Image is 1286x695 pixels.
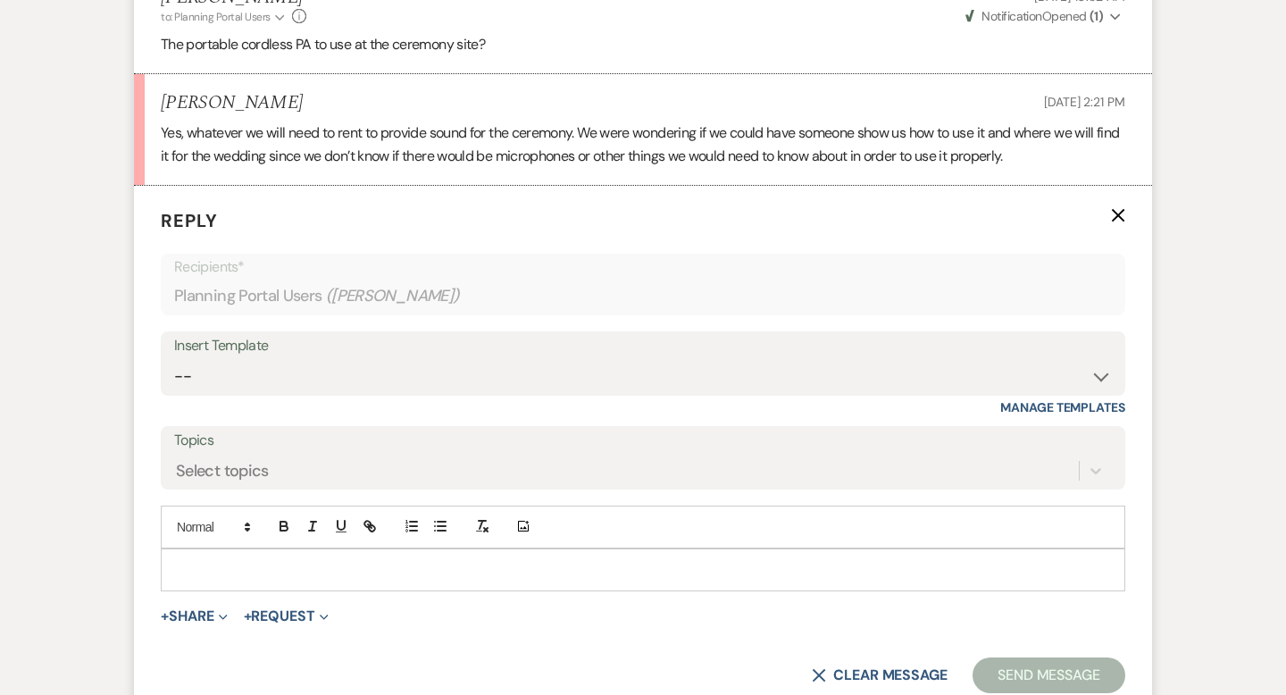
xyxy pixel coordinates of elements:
[174,255,1112,279] p: Recipients*
[244,609,252,624] span: +
[973,657,1125,693] button: Send Message
[812,668,948,682] button: Clear message
[174,428,1112,454] label: Topics
[1090,8,1103,24] strong: ( 1 )
[965,8,1103,24] span: Opened
[176,458,269,482] div: Select topics
[161,9,288,25] button: to: Planning Portal Users
[981,8,1041,24] span: Notification
[174,333,1112,359] div: Insert Template
[1000,399,1125,415] a: Manage Templates
[161,609,228,624] button: Share
[161,209,218,232] span: Reply
[161,92,303,114] h5: [PERSON_NAME]
[161,10,271,24] span: to: Planning Portal Users
[161,609,169,624] span: +
[1044,94,1125,110] span: [DATE] 2:21 PM
[963,7,1125,26] button: NotificationOpened (1)
[326,284,460,308] span: ( [PERSON_NAME] )
[161,121,1125,167] p: Yes, whatever we will need to rent to provide sound for the ceremony. We were wondering if we cou...
[244,609,329,624] button: Request
[161,33,1125,56] p: The portable cordless PA to use at the ceremony site?
[174,279,1112,314] div: Planning Portal Users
